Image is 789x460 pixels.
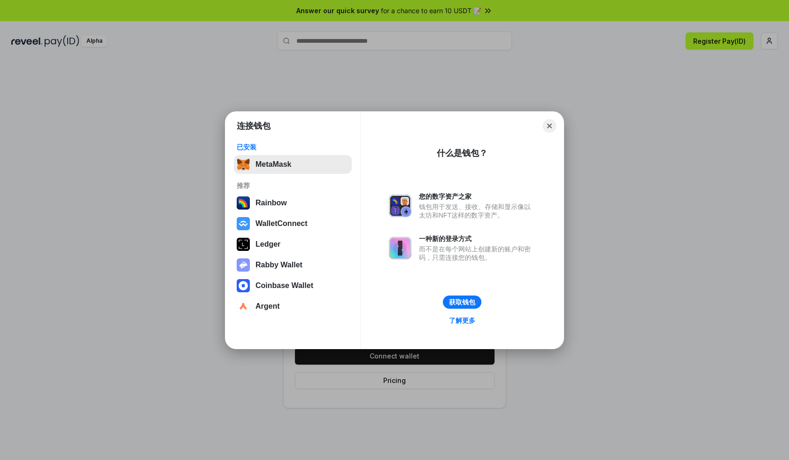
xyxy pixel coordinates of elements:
[449,316,475,325] div: 了解更多
[234,194,352,212] button: Rainbow
[449,298,475,306] div: 获取钱包
[255,281,313,290] div: Coinbase Wallet
[419,245,535,262] div: 而不是在每个网站上创建新的账户和密码，只需连接您的钱包。
[234,256,352,274] button: Rabby Wallet
[255,199,287,207] div: Rainbow
[443,296,481,309] button: 获取钱包
[443,314,481,327] a: 了解更多
[237,181,349,190] div: 推荐
[419,192,535,201] div: 您的数字资产之家
[237,279,250,292] img: svg+xml,%3Csvg%20width%3D%2228%22%20height%3D%2228%22%20viewBox%3D%220%200%2028%2028%22%20fill%3D...
[237,217,250,230] img: svg+xml,%3Csvg%20width%3D%2228%22%20height%3D%2228%22%20viewBox%3D%220%200%2028%2028%22%20fill%3D...
[255,261,302,269] div: Rabby Wallet
[255,160,291,169] div: MetaMask
[234,155,352,174] button: MetaMask
[543,119,556,133] button: Close
[255,302,280,311] div: Argent
[234,214,352,233] button: WalletConnect
[255,240,280,249] div: Ledger
[437,148,487,159] div: 什么是钱包？
[234,276,352,295] button: Coinbase Wallet
[237,258,250,272] img: svg+xml,%3Csvg%20xmlns%3D%22http%3A%2F%2Fwww.w3.org%2F2000%2Fsvg%22%20fill%3D%22none%22%20viewBox...
[237,120,271,132] h1: 连接钱包
[419,234,535,243] div: 一种新的登录方式
[389,195,411,217] img: svg+xml,%3Csvg%20xmlns%3D%22http%3A%2F%2Fwww.w3.org%2F2000%2Fsvg%22%20fill%3D%22none%22%20viewBox...
[389,237,411,259] img: svg+xml,%3Csvg%20xmlns%3D%22http%3A%2F%2Fwww.w3.org%2F2000%2Fsvg%22%20fill%3D%22none%22%20viewBox...
[237,300,250,313] img: svg+xml,%3Csvg%20width%3D%2228%22%20height%3D%2228%22%20viewBox%3D%220%200%2028%2028%22%20fill%3D...
[237,238,250,251] img: svg+xml,%3Csvg%20xmlns%3D%22http%3A%2F%2Fwww.w3.org%2F2000%2Fsvg%22%20width%3D%2228%22%20height%3...
[234,297,352,316] button: Argent
[419,203,535,219] div: 钱包用于发送、接收、存储和显示像以太坊和NFT这样的数字资产。
[237,158,250,171] img: svg+xml,%3Csvg%20fill%3D%22none%22%20height%3D%2233%22%20viewBox%3D%220%200%2035%2033%22%20width%...
[237,143,349,151] div: 已安装
[234,235,352,254] button: Ledger
[237,196,250,210] img: svg+xml,%3Csvg%20width%3D%22120%22%20height%3D%22120%22%20viewBox%3D%220%200%20120%20120%22%20fil...
[255,219,308,228] div: WalletConnect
